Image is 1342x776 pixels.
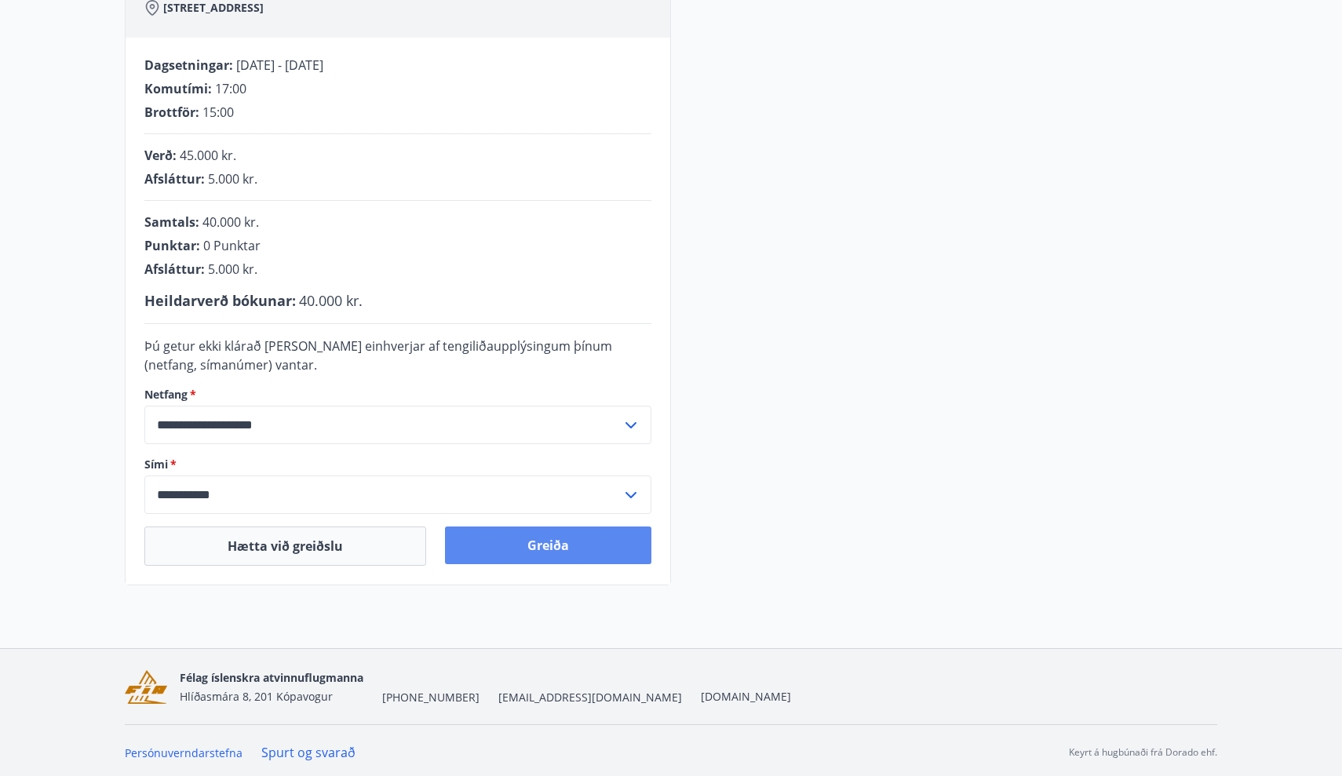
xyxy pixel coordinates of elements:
span: Samtals : [144,213,199,231]
span: Punktar : [144,237,200,254]
span: 40.000 kr. [299,291,363,310]
span: Komutími : [144,80,212,97]
span: 5.000 kr. [208,170,257,188]
label: Sími [144,457,651,472]
span: 15:00 [202,104,234,121]
span: 5.000 kr. [208,260,257,278]
span: Heildarverð bókunar : [144,291,296,310]
button: Greiða [445,526,651,564]
span: 0 Punktar [203,237,261,254]
a: Spurt og svarað [261,744,356,761]
span: Afsláttur : [144,260,205,278]
span: [DATE] - [DATE] [236,56,323,74]
p: Keyrt á hugbúnaði frá Dorado ehf. [1069,745,1217,760]
button: Hætta við greiðslu [144,526,426,566]
img: FGYwLRsDkrbKU9IF3wjeuKl1ApL8nCcSRU6gK6qq.png [125,670,167,704]
span: Félag íslenskra atvinnuflugmanna [180,670,363,685]
span: [PHONE_NUMBER] [382,690,480,705]
a: Persónuverndarstefna [125,745,243,760]
span: Afsláttur : [144,170,205,188]
span: Þú getur ekki klárað [PERSON_NAME] einhverjar af tengiliðaupplýsingum þínum (netfang, símanúmer) ... [144,337,612,373]
span: 40.000 kr. [202,213,259,231]
span: [EMAIL_ADDRESS][DOMAIN_NAME] [498,690,682,705]
label: Netfang [144,387,651,403]
span: 17:00 [215,80,246,97]
a: [DOMAIN_NAME] [701,689,791,704]
span: Hlíðasmára 8, 201 Kópavogur [180,689,333,704]
span: 45.000 kr. [180,147,236,164]
span: Verð : [144,147,177,164]
span: Brottför : [144,104,199,121]
span: Dagsetningar : [144,56,233,74]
